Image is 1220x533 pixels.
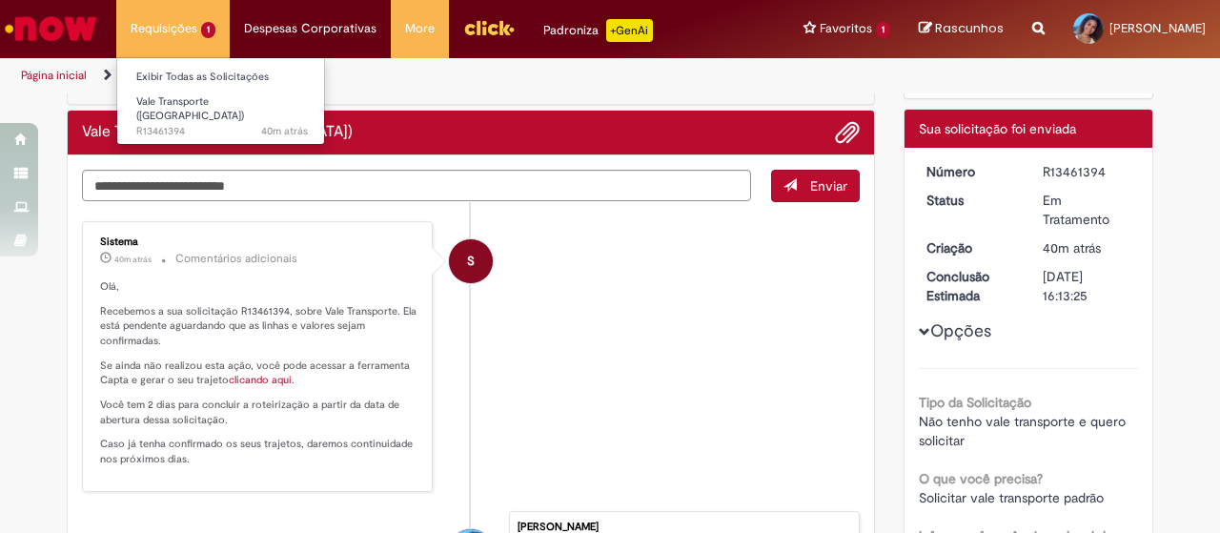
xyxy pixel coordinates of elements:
span: Não tenho vale transporte e quero solicitar [919,413,1129,449]
div: [PERSON_NAME] [518,522,849,533]
span: Vale Transporte ([GEOGRAPHIC_DATA]) [136,94,244,124]
time: 29/08/2025 10:13:21 [1043,239,1101,256]
a: Rascunhos [919,20,1004,38]
h2: Vale Transporte (VT) Histórico de tíquete [82,124,353,141]
dt: Criação [912,238,1029,257]
button: Adicionar anexos [835,120,860,145]
a: Aberto R13461394 : Vale Transporte (VT) [117,92,327,133]
span: Favoritos [820,19,872,38]
a: clicando aqui. [229,373,295,387]
div: System [449,239,493,283]
div: 29/08/2025 10:13:21 [1043,238,1131,257]
ul: Requisições [116,57,325,145]
span: 1 [876,22,890,38]
span: Sua solicitação foi enviada [919,120,1076,137]
span: 1 [201,22,215,38]
b: Tipo da Solicitação [919,394,1031,411]
span: [PERSON_NAME] [1109,20,1206,36]
p: Se ainda não realizou esta ação, você pode acessar a ferramenta Capta e gerar o seu trajeto [100,359,417,388]
img: ServiceNow [2,10,100,48]
img: click_logo_yellow_360x200.png [463,13,515,42]
span: Rascunhos [935,19,1004,37]
span: Despesas Corporativas [244,19,376,38]
span: Requisições [131,19,197,38]
p: +GenAi [606,19,653,42]
div: Em Tratamento [1043,191,1131,229]
p: Você tem 2 dias para concluir a roteirização a partir da data de abertura dessa solicitação. [100,398,417,427]
dt: Status [912,191,1029,210]
span: 40m atrás [1043,239,1101,256]
button: Enviar [771,170,860,202]
b: O que você precisa? [919,470,1043,487]
textarea: Digite sua mensagem aqui... [82,170,751,201]
span: R13461394 [136,124,308,139]
time: 29/08/2025 10:13:25 [114,254,152,265]
small: Comentários adicionais [175,251,297,267]
span: 40m atrás [114,254,152,265]
a: Página inicial [21,68,87,83]
span: Solicitar vale transporte padrão [919,489,1104,506]
span: 40m atrás [261,124,308,138]
ul: Trilhas de página [14,58,799,93]
div: R13461394 [1043,162,1131,181]
span: Enviar [810,177,847,195]
span: More [405,19,435,38]
a: Exibir Todas as Solicitações [117,67,327,88]
div: Sistema [100,236,417,248]
div: Padroniza [543,19,653,42]
dt: Conclusão Estimada [912,267,1029,305]
div: [DATE] 16:13:25 [1043,267,1131,305]
p: Caso já tenha confirmado os seus trajetos, daremos continuidade nos próximos dias. [100,437,417,466]
time: 29/08/2025 10:13:23 [261,124,308,138]
dt: Número [912,162,1029,181]
p: Olá, [100,279,417,295]
p: Recebemos a sua solicitação R13461394, sobre Vale Transporte. Ela está pendente aguardando que as... [100,304,417,349]
span: S [467,238,475,284]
